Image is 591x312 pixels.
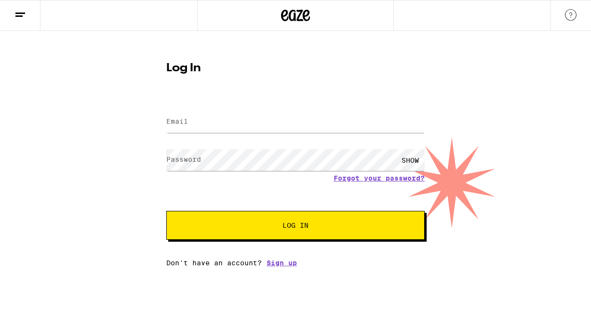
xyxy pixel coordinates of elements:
[166,117,188,125] label: Email
[282,222,309,229] span: Log In
[166,211,425,240] button: Log In
[396,149,425,171] div: SHOW
[166,156,201,163] label: Password
[166,63,425,74] h1: Log In
[334,174,425,182] a: Forgot your password?
[166,111,425,133] input: Email
[166,259,425,267] div: Don't have an account?
[267,259,297,267] a: Sign up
